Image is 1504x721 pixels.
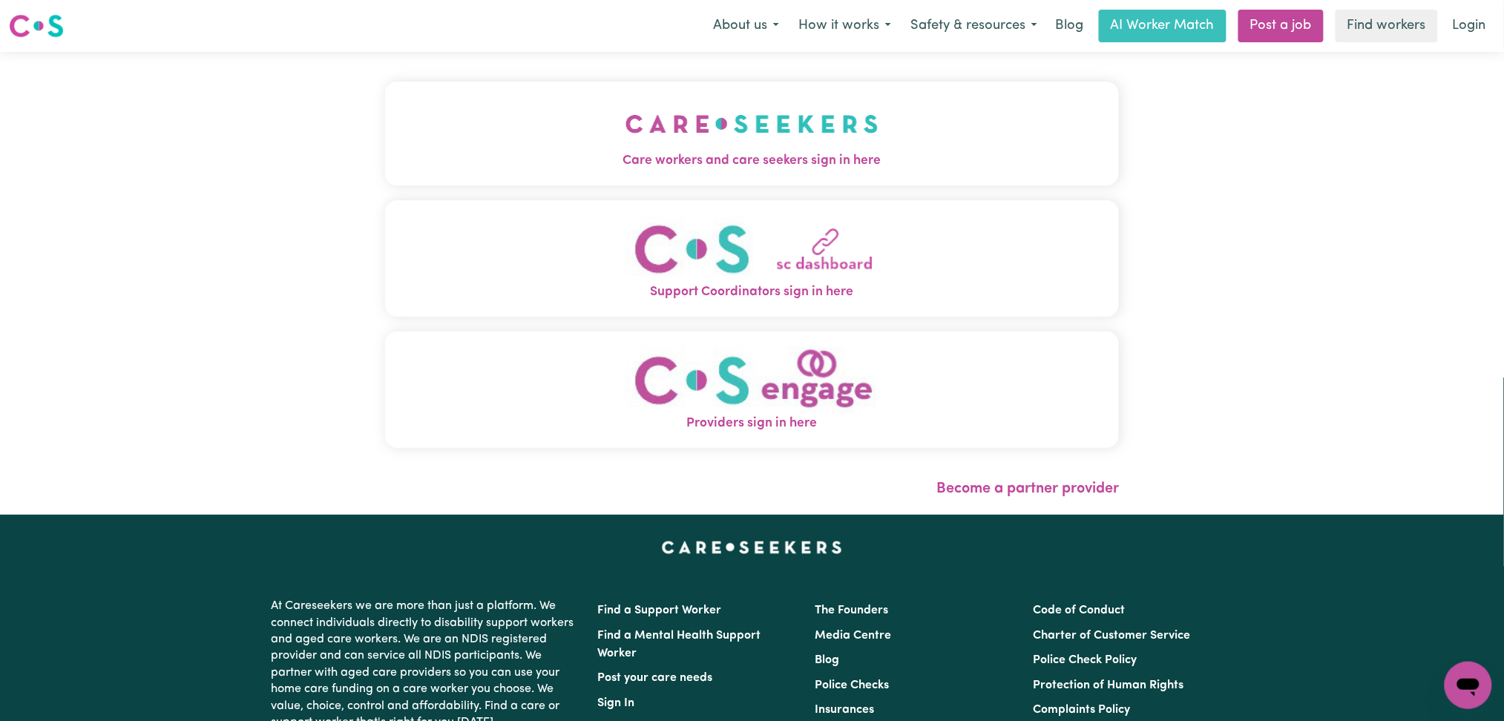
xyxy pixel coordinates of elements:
button: Safety & resources [901,10,1047,42]
iframe: Button to launch messaging window [1445,662,1492,709]
a: Media Centre [815,630,892,642]
a: Post a job [1238,10,1324,42]
a: Careseekers home page [662,541,842,553]
a: Find a Mental Health Support Worker [598,630,761,659]
a: Post your care needs [598,672,713,684]
a: AI Worker Match [1099,10,1226,42]
a: Find a Support Worker [598,605,722,616]
a: Find workers [1336,10,1438,42]
a: Careseekers logo [9,9,64,43]
a: Become a partner provider [936,481,1119,496]
a: Police Checks [815,679,890,691]
span: Providers sign in here [385,414,1120,433]
img: Careseekers logo [9,13,64,39]
button: Care workers and care seekers sign in here [385,82,1120,185]
a: Code of Conduct [1033,605,1125,616]
a: Blog [1047,10,1093,42]
span: Care workers and care seekers sign in here [385,151,1120,171]
a: Login [1444,10,1495,42]
button: Providers sign in here [385,332,1120,448]
a: Complaints Policy [1033,704,1130,716]
a: Blog [815,654,840,666]
button: About us [703,10,789,42]
button: How it works [789,10,901,42]
a: Charter of Customer Service [1033,630,1190,642]
a: The Founders [815,605,889,616]
button: Support Coordinators sign in here [385,200,1120,317]
a: Police Check Policy [1033,654,1137,666]
a: Insurances [815,704,875,716]
a: Sign In [598,697,635,709]
a: Protection of Human Rights [1033,679,1183,691]
span: Support Coordinators sign in here [385,283,1120,302]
